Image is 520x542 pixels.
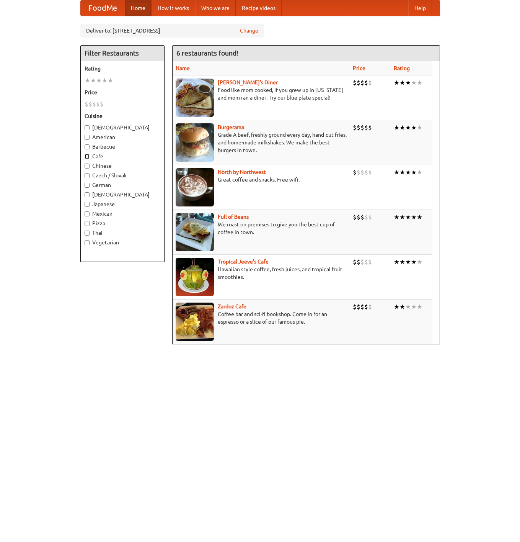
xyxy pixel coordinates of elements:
[176,131,347,154] p: Grade A beef, freshly ground every day, hand-cut fries, and home-made milkshakes. We make the bes...
[85,125,90,130] input: [DEMOGRAPHIC_DATA]
[394,303,399,311] li: ★
[411,79,417,87] li: ★
[218,169,266,175] a: North by Northwest
[408,0,432,16] a: Help
[360,123,364,132] li: $
[364,79,368,87] li: $
[85,172,160,179] label: Czech / Slovak
[218,303,246,309] a: Zardoz Cafe
[176,258,214,296] img: jeeves.jpg
[394,65,410,71] a: Rating
[176,213,214,251] img: beans.jpg
[85,211,90,216] input: Mexican
[88,100,92,108] li: $
[85,152,160,160] label: Cafe
[96,76,102,85] li: ★
[176,265,347,281] p: Hawaiian style coffee, fresh juices, and tropical fruit smoothies.
[411,303,417,311] li: ★
[176,65,190,71] a: Name
[85,143,160,151] label: Barbecue
[81,0,125,16] a: FoodMe
[411,168,417,177] li: ★
[353,65,365,71] a: Price
[394,213,399,221] li: ★
[85,162,160,170] label: Chinese
[417,79,422,87] li: ★
[100,100,104,108] li: $
[152,0,195,16] a: How it works
[417,258,422,266] li: ★
[236,0,282,16] a: Recipe videos
[360,79,364,87] li: $
[85,229,160,237] label: Thai
[85,231,90,236] input: Thai
[108,76,113,85] li: ★
[353,123,357,132] li: $
[176,221,347,236] p: We roast on premises to give you the best cup of coffee in town.
[417,123,422,132] li: ★
[176,303,214,341] img: zardoz.jpg
[85,144,90,149] input: Barbecue
[411,123,417,132] li: ★
[85,210,160,218] label: Mexican
[176,123,214,162] img: burgerama.jpg
[357,168,360,177] li: $
[85,65,160,72] h5: Rating
[353,79,357,87] li: $
[85,164,90,169] input: Chinese
[364,258,368,266] li: $
[85,76,90,85] li: ★
[218,124,244,130] a: Burgerama
[417,168,422,177] li: ★
[85,100,88,108] li: $
[85,239,160,246] label: Vegetarian
[357,303,360,311] li: $
[85,202,90,207] input: Japanese
[368,258,372,266] li: $
[176,168,214,206] img: north.jpg
[176,176,347,183] p: Great coffee and snacks. Free wifi.
[125,0,152,16] a: Home
[85,133,160,141] label: American
[96,100,100,108] li: $
[80,24,264,38] div: Deliver to: [STREET_ADDRESS]
[218,214,249,220] b: Full of Beans
[85,183,90,188] input: German
[85,191,160,198] label: [DEMOGRAPHIC_DATA]
[399,303,405,311] li: ★
[85,221,90,226] input: Pizza
[357,258,360,266] li: $
[218,259,269,265] a: Tropical Jeeve's Cafe
[360,258,364,266] li: $
[90,76,96,85] li: ★
[399,258,405,266] li: ★
[417,213,422,221] li: ★
[85,88,160,96] h5: Price
[399,213,405,221] li: ★
[394,123,399,132] li: ★
[368,303,372,311] li: $
[405,258,411,266] li: ★
[360,168,364,177] li: $
[353,213,357,221] li: $
[364,213,368,221] li: $
[394,79,399,87] li: ★
[368,79,372,87] li: $
[240,27,258,34] a: Change
[85,154,90,159] input: Cafe
[353,303,357,311] li: $
[353,258,357,266] li: $
[353,168,357,177] li: $
[394,258,399,266] li: ★
[85,173,90,178] input: Czech / Slovak
[92,100,96,108] li: $
[411,258,417,266] li: ★
[218,79,278,85] a: [PERSON_NAME]'s Diner
[417,303,422,311] li: ★
[85,200,160,208] label: Japanese
[405,168,411,177] li: ★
